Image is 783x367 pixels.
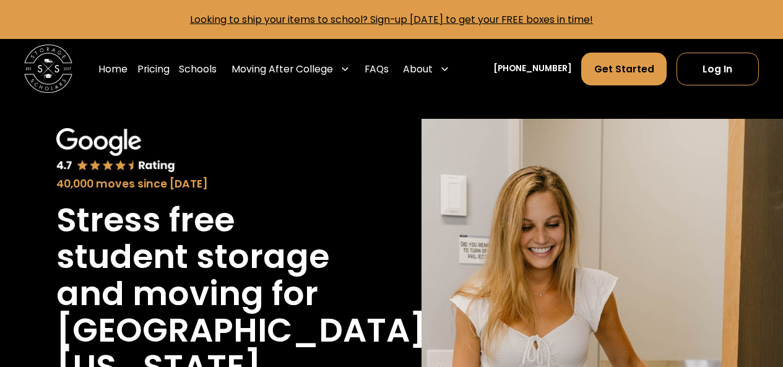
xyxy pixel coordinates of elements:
[190,13,593,26] a: Looking to ship your items to school? Sign-up [DATE] to get your FREE boxes in time!
[493,63,572,76] a: [PHONE_NUMBER]
[365,52,389,86] a: FAQs
[137,52,170,86] a: Pricing
[403,62,433,76] div: About
[179,52,217,86] a: Schools
[98,52,128,86] a: Home
[56,202,346,311] h1: Stress free student storage and moving for
[24,45,72,93] img: Storage Scholars main logo
[581,53,667,85] a: Get Started
[56,128,175,173] img: Google 4.7 star rating
[231,62,333,76] div: Moving After College
[677,53,759,85] a: Log In
[56,176,346,192] div: 40,000 moves since [DATE]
